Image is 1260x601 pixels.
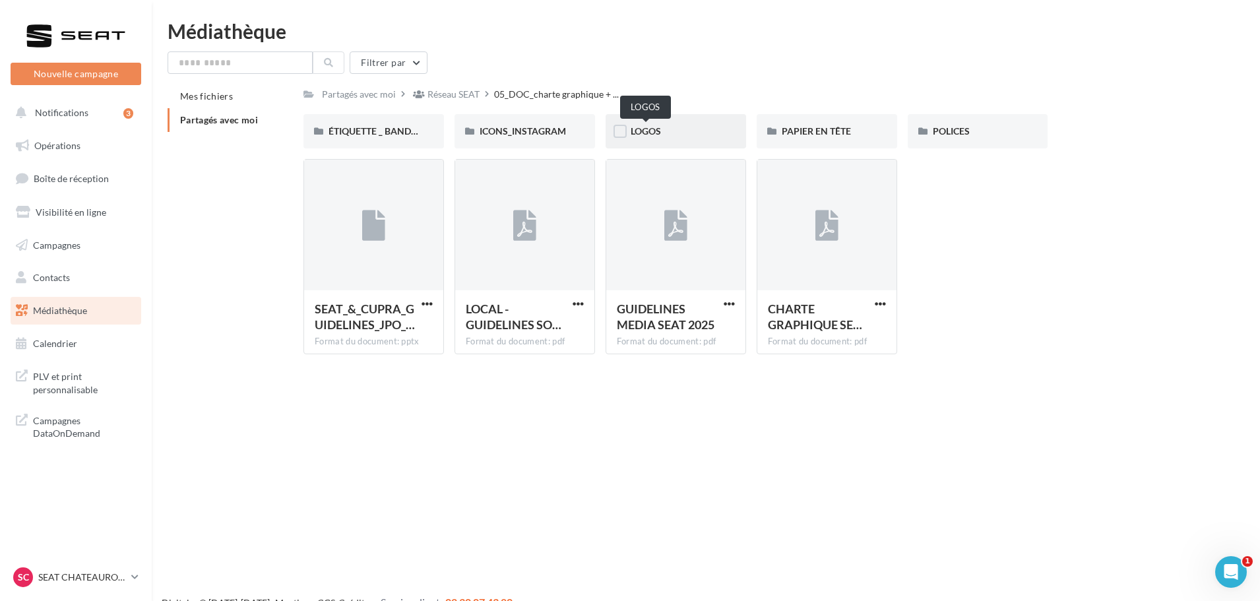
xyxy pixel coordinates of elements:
[933,125,970,137] span: POLICES
[329,125,429,137] span: ÉTIQUETTE _ BANDEAU
[1242,556,1253,567] span: 1
[34,173,109,184] span: Boîte de réception
[8,132,144,160] a: Opérations
[33,305,87,316] span: Médiathèque
[494,88,619,101] span: 05_DOC_charte graphique + ...
[180,114,258,125] span: Partagés avec moi
[466,336,584,348] div: Format du document: pdf
[34,140,80,151] span: Opérations
[8,199,144,226] a: Visibilité en ligne
[315,301,415,332] span: SEAT_&_CUPRA_GUIDELINES_JPO_2025
[631,125,661,137] span: LOGOS
[1215,556,1247,588] iframe: Intercom live chat
[350,51,427,74] button: Filtrer par
[8,297,144,325] a: Médiathèque
[33,338,77,349] span: Calendrier
[322,88,396,101] div: Partagés avec moi
[8,164,144,193] a: Boîte de réception
[38,571,126,584] p: SEAT CHATEAUROUX
[168,21,1244,41] div: Médiathèque
[782,125,851,137] span: PAPIER EN TÊTE
[315,336,433,348] div: Format du document: pptx
[480,125,566,137] span: ICONS_INSTAGRAM
[33,272,70,283] span: Contacts
[180,90,233,102] span: Mes fichiers
[466,301,561,332] span: LOCAL - GUIDELINES SOCIAL MEDIA SEAT 2025
[11,565,141,590] a: SC SEAT CHATEAUROUX
[768,336,886,348] div: Format du document: pdf
[33,239,80,250] span: Campagnes
[33,412,136,440] span: Campagnes DataOnDemand
[617,301,714,332] span: GUIDELINES MEDIA SEAT 2025
[8,264,144,292] a: Contacts
[11,63,141,85] button: Nouvelle campagne
[427,88,480,101] div: Réseau SEAT
[8,406,144,445] a: Campagnes DataOnDemand
[620,96,671,119] div: LOGOS
[8,330,144,358] a: Calendrier
[8,362,144,401] a: PLV et print personnalisable
[8,232,144,259] a: Campagnes
[617,336,735,348] div: Format du document: pdf
[33,367,136,396] span: PLV et print personnalisable
[8,99,139,127] button: Notifications 3
[768,301,862,332] span: CHARTE GRAPHIQUE SEAT 2025
[36,206,106,218] span: Visibilité en ligne
[18,571,29,584] span: SC
[35,107,88,118] span: Notifications
[123,108,133,119] div: 3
